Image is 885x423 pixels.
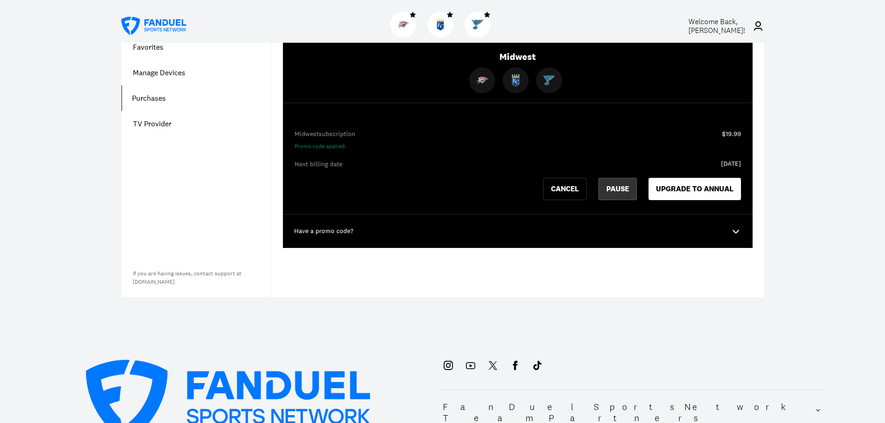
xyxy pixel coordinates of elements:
div: Next billing date [295,160,741,169]
a: BluesBlues [465,30,494,39]
img: Royals [510,74,522,86]
img: Blues [472,19,484,31]
a: Purchases [121,85,271,111]
div: [DATE] [721,159,741,169]
a: TV Provider [121,111,271,137]
a: Manage Devices [121,60,271,85]
button: UPGRADE TO ANNUAL [649,178,741,200]
button: Cancel [543,178,587,200]
img: Royals [434,19,446,31]
img: Blues [543,74,555,86]
a: FanDuel Sports Network [121,17,186,35]
a: Welcome Back,[PERSON_NAME]! [668,17,764,35]
a: If you are having issues, contact support at[DOMAIN_NAME] [133,270,242,286]
img: Thunder [397,19,409,31]
span: Welcome Back, [PERSON_NAME] ! [688,17,745,35]
div: Promo code applied. [295,143,722,150]
div: Midwest subscription [295,130,722,139]
img: Thunder [476,74,488,86]
a: Favorites [121,34,271,60]
a: ThunderThunder [390,30,420,39]
a: RoyalsRoyals [427,30,457,39]
div: $19.99 [722,130,741,150]
button: PAUSE [598,178,637,200]
div: Midwest [283,40,753,103]
p: Have a promo code? [294,227,354,236]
